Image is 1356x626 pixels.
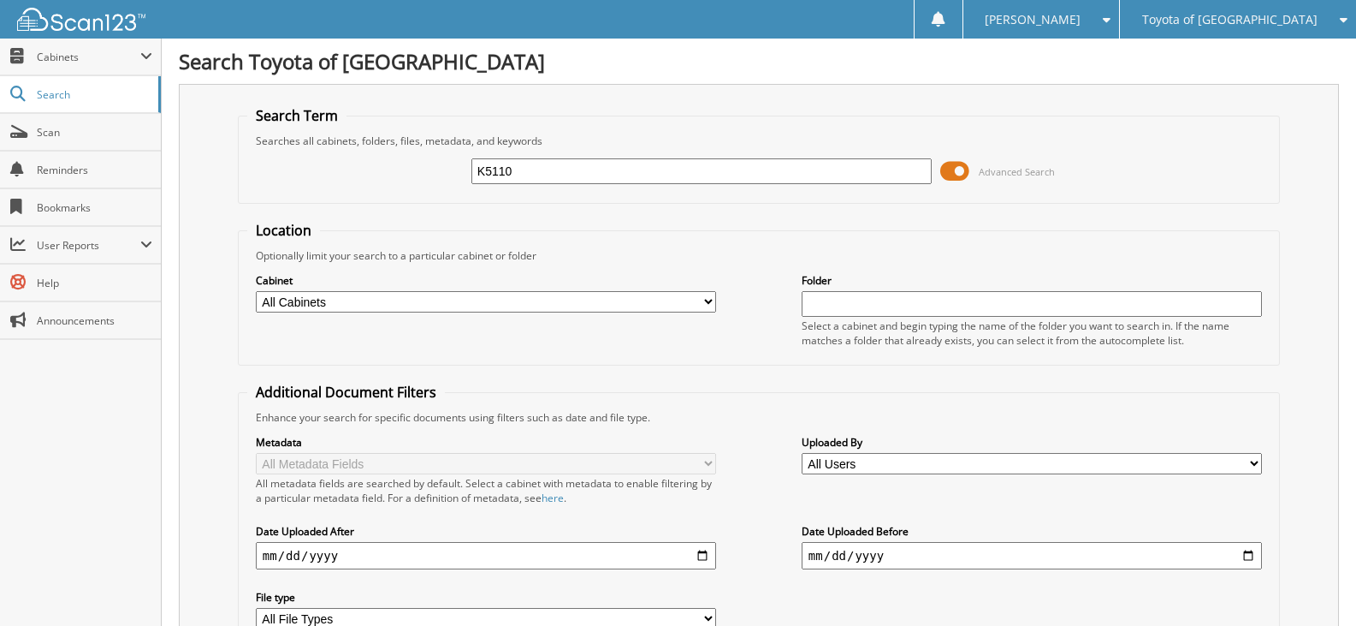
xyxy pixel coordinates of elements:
[1142,15,1318,25] span: Toyota of [GEOGRAPHIC_DATA]
[37,87,150,102] span: Search
[247,221,320,240] legend: Location
[37,50,140,64] span: Cabinets
[179,47,1339,75] h1: Search Toyota of [GEOGRAPHIC_DATA]
[37,125,152,140] span: Scan
[802,273,1262,288] label: Folder
[802,319,1262,348] div: Select a cabinet and begin typing the name of the folder you want to search in. If the name match...
[1270,544,1356,626] iframe: Chat Widget
[247,248,1270,263] div: Optionally limit your search to a particular cabinet or folder
[256,524,716,539] label: Date Uploaded After
[802,435,1262,450] label: Uploaded By
[37,276,152,290] span: Help
[247,410,1270,425] div: Enhance your search for specific documents using filters such as date and file type.
[37,313,152,328] span: Announcements
[802,542,1262,569] input: end
[247,106,346,125] legend: Search Term
[247,383,445,402] legend: Additional Document Filters
[979,165,1055,178] span: Advanced Search
[17,8,145,31] img: scan123-logo-white.svg
[247,134,1270,148] div: Searches all cabinets, folders, files, metadata, and keywords
[256,542,716,569] input: start
[256,273,716,288] label: Cabinet
[37,238,140,253] span: User Reports
[256,590,716,605] label: File type
[256,476,716,505] div: All metadata fields are searched by default. Select a cabinet with metadata to enable filtering b...
[542,491,564,505] a: here
[37,163,152,177] span: Reminders
[256,435,716,450] label: Metadata
[802,524,1262,539] label: Date Uploaded Before
[37,200,152,215] span: Bookmarks
[985,15,1081,25] span: [PERSON_NAME]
